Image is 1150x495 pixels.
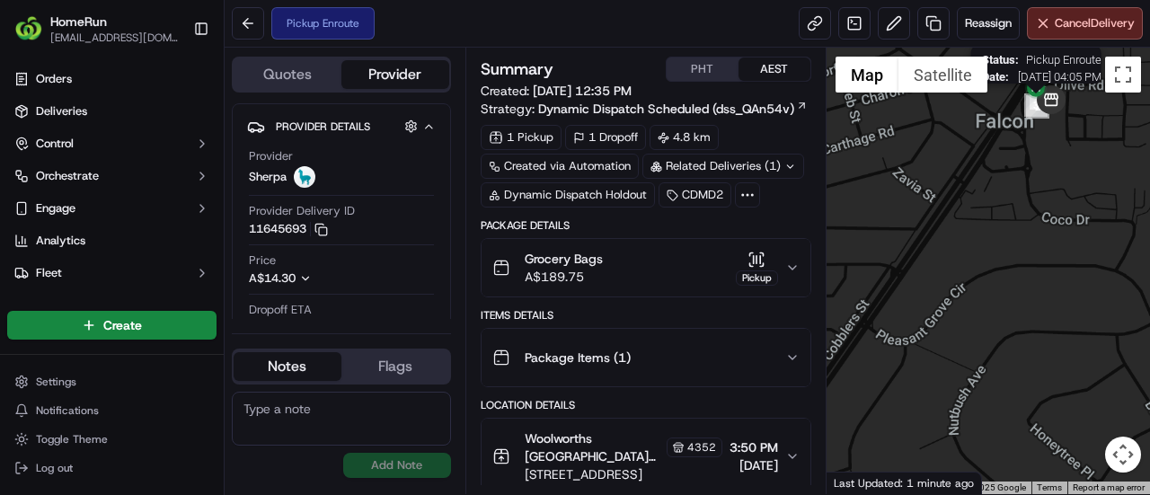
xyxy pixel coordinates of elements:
[234,352,341,381] button: Notes
[482,419,810,494] button: Woolworths [GEOGRAPHIC_DATA] Online Team4352[STREET_ADDRESS]3:50 PM[DATE]
[36,168,99,184] span: Orchestrate
[481,125,562,150] div: 1 Pickup
[249,252,276,269] span: Price
[736,251,778,286] button: Pickup
[249,148,293,164] span: Provider
[957,7,1020,40] button: Reassign
[965,15,1012,31] span: Reassign
[36,200,75,217] span: Engage
[7,259,217,287] button: Fleet
[36,233,85,249] span: Analytics
[36,461,73,475] span: Log out
[7,194,217,223] button: Engage
[1024,93,1048,117] div: 3
[7,129,217,158] button: Control
[36,136,74,152] span: Control
[525,429,663,465] span: Woolworths [GEOGRAPHIC_DATA] Online Team
[7,226,217,255] a: Analytics
[249,221,328,237] button: 11645693
[739,57,810,81] button: AEST
[659,182,731,208] div: CDMD2
[7,369,217,394] button: Settings
[249,169,287,185] span: Sherpa
[481,154,639,179] a: Created via Automation
[538,100,794,118] span: Dynamic Dispatch Scheduled (dss_QAn54v)
[667,57,739,81] button: PHT
[831,471,890,494] img: Google
[525,250,603,268] span: Grocery Bags
[36,375,76,389] span: Settings
[7,97,217,126] a: Deliveries
[831,471,890,494] a: Open this area in Google Maps (opens a new window)
[7,162,217,190] button: Orchestrate
[898,57,987,93] button: Show satellite imagery
[341,352,449,381] button: Flags
[736,270,778,286] div: Pickup
[481,100,808,118] div: Strategy:
[249,270,407,287] button: A$14.30
[1026,95,1049,119] div: 2
[103,316,142,334] span: Create
[533,83,632,99] span: [DATE] 12:35 PM
[482,329,810,386] button: Package Items (1)
[525,268,603,286] span: A$189.75
[1015,70,1101,84] span: [DATE] 04:05 PM
[1037,482,1062,492] a: Terms (opens in new tab)
[481,218,811,233] div: Package Details
[341,60,449,89] button: Provider
[249,270,296,286] span: A$14.30
[294,166,315,188] img: sherpa_logo.png
[1105,437,1141,473] button: Map camera controls
[7,398,217,423] button: Notifications
[836,57,898,93] button: Show street map
[481,182,655,208] div: Dynamic Dispatch Holdout
[981,53,1018,66] span: Status :
[481,61,553,77] h3: Summary
[247,111,436,141] button: Provider Details
[481,398,811,412] div: Location Details
[525,465,722,483] span: [STREET_ADDRESS]
[482,239,810,296] button: Grocery BagsA$189.75Pickup
[249,302,312,318] span: Dropoff ETA
[730,456,778,474] span: [DATE]
[481,308,811,323] div: Items Details
[234,60,341,89] button: Quotes
[538,100,808,118] a: Dynamic Dispatch Scheduled (dss_QAn54v)
[7,65,217,93] a: Orders
[36,265,62,281] span: Fleet
[36,103,87,119] span: Deliveries
[7,7,186,50] button: HomeRunHomeRun[EMAIL_ADDRESS][DOMAIN_NAME]
[1105,57,1141,93] button: Toggle fullscreen view
[276,119,370,134] span: Provider Details
[50,13,107,31] button: HomeRun
[14,14,43,43] img: HomeRun
[7,455,217,481] button: Log out
[981,70,1008,84] span: Date :
[1027,7,1143,40] button: CancelDelivery
[827,472,982,494] div: Last Updated: 1 minute ago
[525,349,631,367] span: Package Items ( 1 )
[249,203,355,219] span: Provider Delivery ID
[1025,53,1101,66] span: Pickup Enroute
[50,31,179,45] button: [EMAIL_ADDRESS][DOMAIN_NAME]
[1073,482,1145,492] a: Report a map error
[36,71,72,87] span: Orders
[642,154,804,179] div: Related Deliveries (1)
[7,311,217,340] button: Create
[687,440,716,455] span: 4352
[36,432,108,446] span: Toggle Theme
[1055,15,1135,31] span: Cancel Delivery
[650,125,719,150] div: 4.8 km
[730,438,778,456] span: 3:50 PM
[7,427,217,452] button: Toggle Theme
[36,403,99,418] span: Notifications
[481,82,632,100] span: Created:
[565,125,646,150] div: 1 Dropoff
